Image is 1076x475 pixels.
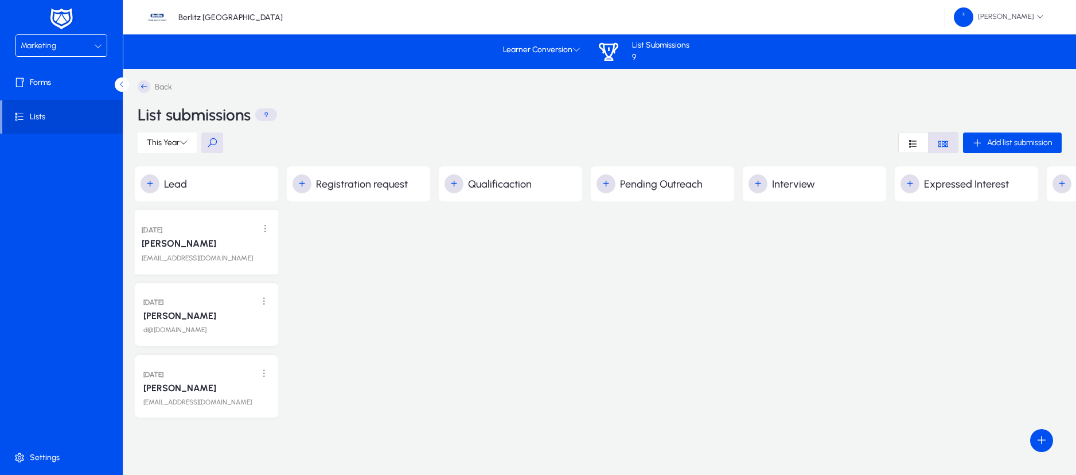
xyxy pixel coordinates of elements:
a: Settings [2,441,125,475]
button: + [293,174,311,193]
mat-button-toggle-group: Font Style [898,132,958,153]
button: This Year [138,133,197,153]
button: + [445,174,463,193]
p: [EMAIL_ADDRESS][DOMAIN_NAME] [143,398,252,406]
a: Back [138,80,172,93]
span: Learner Conversion [503,45,580,55]
h2: Qualificaction [445,174,582,193]
p: [PERSON_NAME] [143,310,216,321]
span: Add list submission [987,138,1052,147]
p: [EMAIL_ADDRESS][DOMAIN_NAME] [142,254,253,263]
img: tab_keywords_by_traffic_grey.svg [114,67,123,76]
p: [PERSON_NAME] [143,383,216,394]
img: 37.jpg [146,6,168,28]
img: 58.png [954,7,973,27]
span: [PERSON_NAME] [954,7,1044,27]
div: v 4.0.25 [32,18,56,28]
span: Marketing [21,41,56,50]
span: Settings [2,452,125,464]
p: Berlitz [GEOGRAPHIC_DATA] [178,13,283,22]
h3: [DATE] [142,224,162,235]
img: white-logo.png [47,7,76,31]
span: Forms [2,77,125,88]
h3: List submissions [138,108,251,122]
h2: Expressed Interest [900,174,1038,193]
h3: [DATE] [143,297,163,307]
h2: Interview [748,174,886,193]
a: Forms [2,65,125,100]
h2: Registration request [293,174,430,193]
p: 9 [255,108,277,121]
h2: Lead [141,174,278,193]
button: Add list submission [963,133,1062,153]
p: List Submissions [632,41,689,50]
button: [PERSON_NAME] [945,7,1053,28]
p: [PERSON_NAME] [142,238,216,250]
p: 9 [632,53,689,63]
div: Domain: [DOMAIN_NAME] [30,30,126,39]
span: This Year [147,138,180,147]
button: + [1052,174,1071,193]
button: + [748,174,767,193]
img: tab_domain_overview_orange.svg [31,67,40,76]
button: + [597,174,615,193]
h2: Pending Outreach [597,174,734,193]
div: Keywords by Traffic [127,68,193,75]
span: Lists [2,111,123,123]
p: d@[DOMAIN_NAME] [143,326,206,334]
button: + [900,174,919,193]
button: Learner Conversion [498,40,585,60]
button: + [141,174,159,193]
div: Domain Overview [44,68,103,75]
img: logo_orange.svg [18,18,28,28]
img: website_grey.svg [18,30,28,39]
h3: [DATE] [143,369,163,380]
